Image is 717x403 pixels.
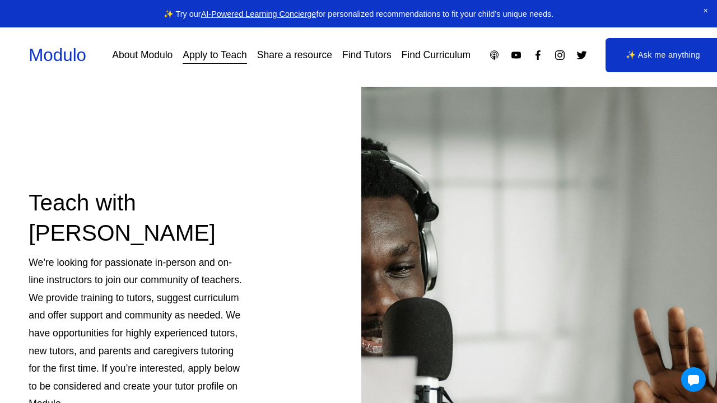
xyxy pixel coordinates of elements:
a: Find Tutors [342,45,392,65]
a: Find Curriculum [402,45,471,65]
a: Twitter [576,49,588,61]
a: Instagram [554,49,566,61]
a: Facebook [532,49,544,61]
a: YouTube [510,49,522,61]
a: Apply to Teach [183,45,247,65]
a: About Modulo [112,45,173,65]
a: Modulo [29,45,86,65]
a: Apple Podcasts [488,49,500,61]
h2: Teach with [PERSON_NAME] [29,188,244,247]
a: AI-Powered Learning Concierge [201,10,316,18]
a: Share a resource [257,45,332,65]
